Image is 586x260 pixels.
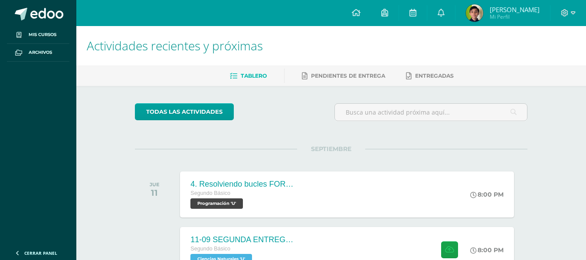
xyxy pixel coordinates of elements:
[406,69,454,83] a: Entregadas
[7,44,69,62] a: Archivos
[29,49,52,56] span: Archivos
[150,181,160,188] div: JUE
[415,72,454,79] span: Entregadas
[190,198,243,209] span: Programación 'U'
[490,13,540,20] span: Mi Perfil
[470,246,504,254] div: 8:00 PM
[150,188,160,198] div: 11
[490,5,540,14] span: [PERSON_NAME]
[335,104,527,121] input: Busca una actividad próxima aquí...
[190,235,295,244] div: 11-09 SEGUNDA ENTREGA DE GUÍA
[470,191,504,198] div: 8:00 PM
[311,72,385,79] span: Pendientes de entrega
[24,250,57,256] span: Cerrar panel
[135,103,234,120] a: todas las Actividades
[87,37,263,54] span: Actividades recientes y próximas
[190,246,230,252] span: Segundo Básico
[302,69,385,83] a: Pendientes de entrega
[7,26,69,44] a: Mis cursos
[190,180,295,189] div: 4. Resolviendo bucles FOR - L24
[297,145,365,153] span: SEPTIEMBRE
[29,31,56,38] span: Mis cursos
[230,69,267,83] a: Tablero
[241,72,267,79] span: Tablero
[190,190,230,196] span: Segundo Básico
[466,4,483,22] img: 0a54c271053640bc7d5583f8cc83ce1f.png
